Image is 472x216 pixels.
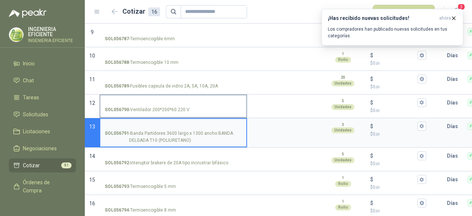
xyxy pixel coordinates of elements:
[417,175,426,184] button: $$0,00
[105,83,218,90] p: - Fusibles capsula de vidrio 2A, 5A, 10A, 20A
[9,28,23,42] img: Company Logo
[375,200,416,206] input: $$0,00
[342,151,344,157] p: 5
[373,161,380,166] span: 0
[373,108,380,113] span: 0
[375,61,380,65] span: ,00
[23,59,35,68] span: Inicio
[373,5,435,19] button: Publicar cotizaciones
[23,110,48,119] span: Solicitudes
[9,107,76,121] a: Solicitudes
[105,35,175,42] p: - Termoencogible 6mm
[447,119,461,134] p: Días
[105,29,242,35] input: SOL056787-Termoencogible 6mm
[370,99,373,107] p: $
[105,153,242,159] input: SOL056792-Interuptor brakers de 20A tipo incrustrar bifásico
[105,207,176,214] p: - Termoencogible 8 mm
[23,144,57,152] span: Negociaciones
[373,84,380,89] span: 0
[89,76,95,82] span: 11
[375,153,416,159] input: $$0,00
[89,53,95,59] span: 10
[9,124,76,138] a: Licitaciones
[105,59,129,66] strong: SOL056788
[370,60,426,67] p: $
[370,83,426,90] p: $
[332,104,354,110] div: Unidades
[89,177,95,183] span: 15
[375,100,416,105] input: $$0,00
[148,7,160,16] div: 16
[450,5,463,18] button: 3
[105,177,242,182] input: SOL056793-Termoencogible 5 mm
[375,132,380,136] span: ,00
[105,124,242,129] input: SOL056791-Banda Partidores 3600 largo x 1300 ancho BANDA DELGADA T10 (POLIURETANO)
[370,208,426,215] p: $
[370,131,426,138] p: $
[375,209,380,213] span: ,00
[89,124,95,130] span: 13
[28,27,76,37] p: INGENIERIA EFICIENTE
[23,76,34,85] span: Chat
[457,3,465,10] span: 3
[342,98,344,104] p: 5
[105,106,190,113] p: - Ventilador 200*200*60 220 V
[28,38,76,43] p: INGENIERIA EFICIENTE
[89,153,95,159] span: 14
[370,175,373,184] p: $
[417,151,426,160] button: $$0,00
[105,130,242,144] p: - Banda Partidores 3600 largo x 1300 ancho BANDA DELGADA T10 (POLIURETANO)
[447,48,461,63] p: Días
[342,122,344,128] p: 3
[9,141,76,155] a: Negociaciones
[375,177,416,182] input: $$0,00
[23,178,69,195] span: Órdenes de Compra
[417,51,426,60] button: $$0,00
[342,175,344,181] p: 1
[89,100,95,106] span: 12
[9,90,76,104] a: Tareas
[328,15,436,21] h3: ¡Has recibido nuevas solicitudes!
[439,15,451,21] span: ahora
[375,123,416,129] input: $$0,00
[105,160,228,167] p: - Interuptor brakers de 20A tipo incrustrar bifásico
[105,183,176,190] p: - Termoencogible 5 mm
[447,72,461,86] p: Días
[328,26,457,39] p: Los compradores han publicado nuevas solicitudes en tus categorías.
[342,199,344,205] p: 1
[105,160,129,167] strong: SOL056792
[105,59,178,66] p: - Termoencogible 10 mm
[375,162,380,166] span: ,00
[105,207,129,214] strong: SOL056794
[332,127,354,133] div: Unidades
[9,73,76,88] a: Chat
[447,196,461,210] p: Días
[375,76,416,82] input: $$0,00
[447,148,461,163] p: Días
[375,185,380,189] span: ,00
[373,208,380,213] span: 0
[370,51,373,59] p: $
[335,57,351,63] div: Rollo
[447,95,461,110] p: Días
[61,162,72,168] span: 81
[370,122,373,130] p: $
[122,6,160,17] h2: Cotizar
[335,181,351,187] div: Rollo
[105,35,129,42] strong: SOL056787
[335,205,351,210] div: Rollo
[89,200,95,206] span: 16
[373,185,380,190] span: 0
[342,51,344,57] p: 1
[105,130,129,144] strong: SOL056791
[105,183,129,190] strong: SOL056793
[9,158,76,172] a: Cotizar81
[9,56,76,71] a: Inicio
[105,83,129,90] strong: SOL056789
[375,85,380,89] span: ,00
[370,107,426,114] p: $
[332,157,354,163] div: Unidades
[332,80,354,86] div: Unidades
[370,75,373,83] p: $
[370,152,373,160] p: $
